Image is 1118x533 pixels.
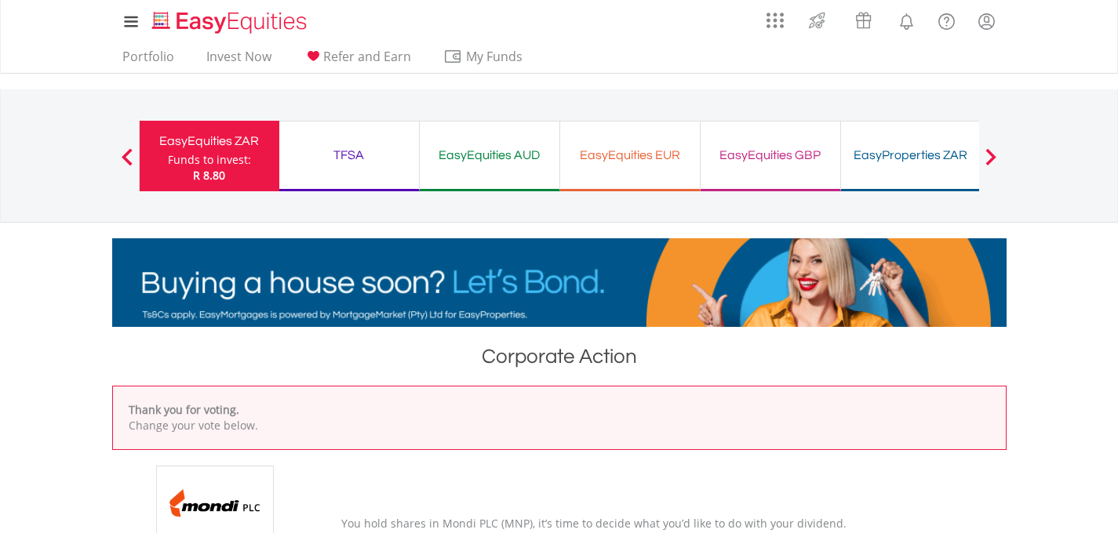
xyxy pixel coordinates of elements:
[168,152,251,168] div: Funds to invest:
[887,4,927,35] a: Notifications
[112,238,1007,327] img: EasyMortage Promotion Banner
[756,4,794,29] a: AppsGrid
[289,144,410,166] div: TFSA
[927,4,967,35] a: FAQ's and Support
[443,46,546,67] span: My Funds
[297,49,417,73] a: Refer and Earn
[710,144,831,166] div: EasyEquities GBP
[429,144,550,166] div: EasyEquities AUD
[149,130,270,152] div: EasyEquities ZAR
[975,156,1007,172] button: Next
[149,9,313,35] img: EasyEquities_Logo.png
[129,418,990,433] p: Change your vote below.
[193,168,225,183] span: R 8.80
[850,144,971,166] div: EasyProperties ZAR
[341,516,847,531] span: You hold shares in Mondi PLC (MNP), it’s time to decide what you’d like to do with your dividend.
[840,4,887,33] a: Vouchers
[129,402,239,417] b: Thank you for voting.
[116,49,180,73] a: Portfolio
[111,156,143,172] button: Previous
[804,8,830,33] img: thrive-v2.svg
[200,49,278,73] a: Invest Now
[323,48,411,65] span: Refer and Earn
[967,4,1007,38] a: My Profile
[146,4,313,35] a: Home page
[767,12,784,29] img: grid-menu-icon.svg
[112,343,1007,378] h1: Corporate Action
[850,8,876,33] img: vouchers-v2.svg
[570,144,690,166] div: EasyEquities EUR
